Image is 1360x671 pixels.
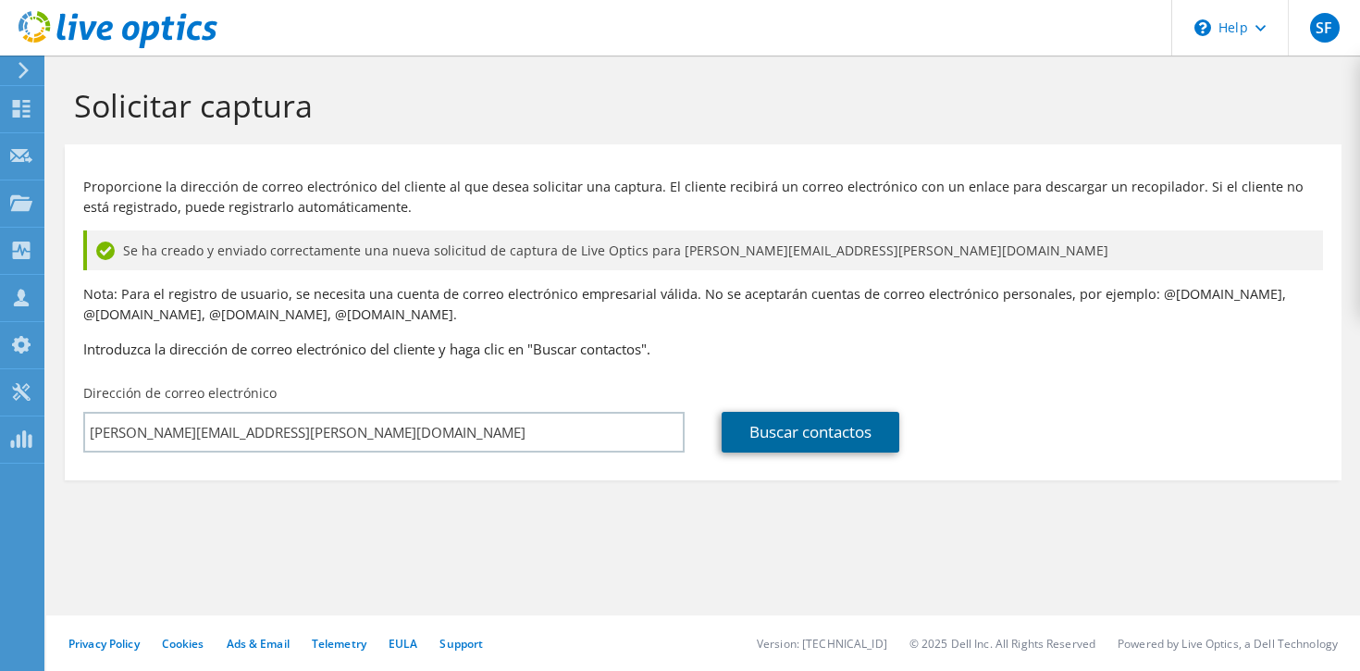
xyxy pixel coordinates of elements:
[83,339,1323,359] h3: Introduzca la dirección de correo electrónico del cliente y haga clic en "Buscar contactos".
[74,86,1323,125] h1: Solicitar captura
[1194,19,1211,36] svg: \n
[909,636,1095,652] li: © 2025 Dell Inc. All Rights Reserved
[162,636,204,652] a: Cookies
[83,177,1323,217] p: Proporcione la dirección de correo electrónico del cliente al que desea solicitar una captura. El...
[83,284,1323,325] p: Nota: Para el registro de usuario, se necesita una cuenta de correo electrónico empresarial válid...
[1310,13,1340,43] span: SF
[83,384,277,403] label: Dirección de correo electrónico
[439,636,483,652] a: Support
[757,636,887,652] li: Version: [TECHNICAL_ID]
[123,241,1108,261] span: Se ha creado y enviado correctamente una nueva solicitud de captura de Live Optics para [PERSON_N...
[312,636,366,652] a: Telemetry
[389,636,417,652] a: EULA
[722,412,899,453] a: Buscar contactos
[1118,636,1338,652] li: Powered by Live Optics, a Dell Technology
[68,636,140,652] a: Privacy Policy
[227,636,290,652] a: Ads & Email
